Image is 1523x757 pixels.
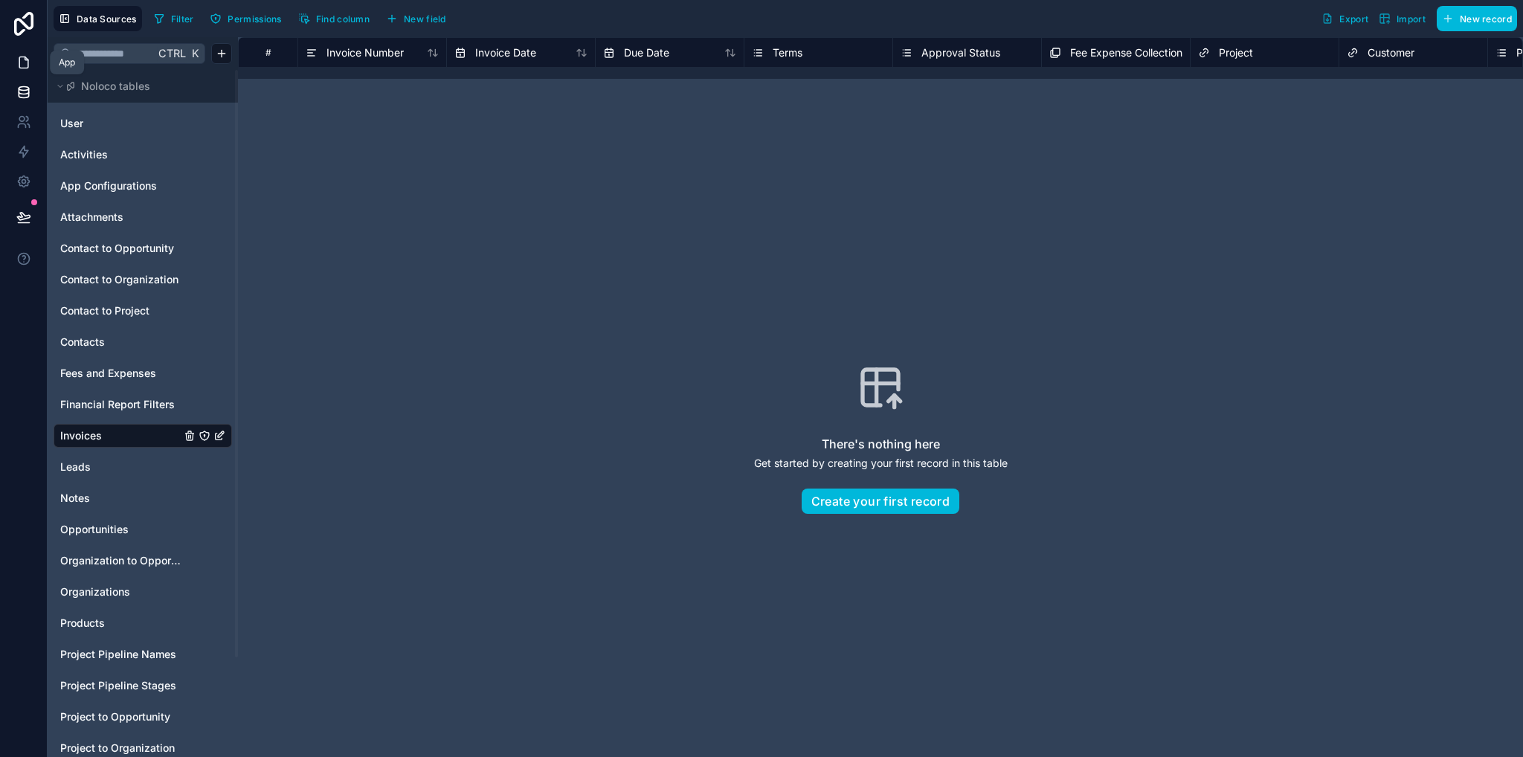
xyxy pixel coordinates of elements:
[404,13,446,25] span: New field
[60,272,178,287] span: Contact to Organization
[54,299,232,323] div: Contact to Project
[754,456,1008,471] p: Get started by creating your first record in this table
[60,178,157,193] span: App Configurations
[316,13,370,25] span: Find column
[60,272,181,287] a: Contact to Organization
[326,45,404,60] span: Invoice Number
[60,678,181,693] a: Project Pipeline Stages
[60,741,175,756] span: Project to Organization
[157,44,187,62] span: Ctrl
[60,428,181,443] a: Invoices
[60,397,175,412] span: Financial Report Filters
[60,116,83,131] span: User
[60,397,181,412] a: Financial Report Filters
[1431,6,1517,31] a: New record
[54,361,232,385] div: Fees and Expenses
[60,210,123,225] span: Attachments
[802,489,960,514] button: Create your first record
[54,424,232,448] div: Invoices
[60,428,102,443] span: Invoices
[60,741,181,756] a: Project to Organization
[60,647,181,662] a: Project Pipeline Names
[60,709,170,724] span: Project to Opportunity
[54,580,232,604] div: Organizations
[1437,6,1517,31] button: New record
[60,147,108,162] span: Activities
[59,57,75,68] div: App
[54,455,232,479] div: Leads
[60,616,181,631] a: Products
[60,616,105,631] span: Products
[60,647,176,662] span: Project Pipeline Names
[54,76,223,97] button: Noloco tables
[60,241,174,256] span: Contact to Opportunity
[60,584,130,599] span: Organizations
[54,393,232,416] div: Financial Report Filters
[190,48,200,59] span: K
[228,13,281,25] span: Permissions
[293,7,375,30] button: Find column
[77,13,137,25] span: Data Sources
[1368,45,1414,60] span: Customer
[54,705,232,729] div: Project to Opportunity
[60,303,181,318] a: Contact to Project
[54,6,142,31] button: Data Sources
[54,330,232,354] div: Contacts
[60,116,181,131] a: User
[54,143,232,167] div: Activities
[54,205,232,229] div: Attachments
[60,522,181,537] a: Opportunities
[60,491,181,506] a: Notes
[171,13,194,25] span: Filter
[148,7,199,30] button: Filter
[54,174,232,198] div: App Configurations
[822,435,940,453] h2: There's nothing here
[54,236,232,260] div: Contact to Opportunity
[60,678,176,693] span: Project Pipeline Stages
[60,491,90,506] span: Notes
[54,486,232,510] div: Notes
[60,522,129,537] span: Opportunities
[60,178,181,193] a: App Configurations
[205,7,286,30] button: Permissions
[60,460,91,474] span: Leads
[54,112,232,135] div: User
[60,335,181,349] a: Contacts
[205,7,292,30] a: Permissions
[60,303,149,318] span: Contact to Project
[54,642,232,666] div: Project Pipeline Names
[624,45,669,60] span: Due Date
[1374,6,1431,31] button: Import
[60,241,181,256] a: Contact to Opportunity
[54,674,232,698] div: Project Pipeline Stages
[1460,13,1512,25] span: New record
[921,45,1000,60] span: Approval Status
[60,366,156,381] span: Fees and Expenses
[60,366,181,381] a: Fees and Expenses
[475,45,536,60] span: Invoice Date
[60,460,181,474] a: Leads
[54,518,232,541] div: Opportunities
[54,611,232,635] div: Products
[60,709,181,724] a: Project to Opportunity
[1339,13,1368,25] span: Export
[60,147,181,162] a: Activities
[1397,13,1426,25] span: Import
[250,47,286,58] div: #
[1219,45,1253,60] span: Project
[60,553,181,568] a: Organization to Opportunity
[54,268,232,291] div: Contact to Organization
[60,210,181,225] a: Attachments
[1070,45,1182,60] span: Fee Expense Collection
[381,7,451,30] button: New field
[54,549,232,573] div: Organization to Opportunity
[60,584,181,599] a: Organizations
[773,45,802,60] span: Terms
[81,79,150,94] span: Noloco tables
[1316,6,1374,31] button: Export
[60,335,105,349] span: Contacts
